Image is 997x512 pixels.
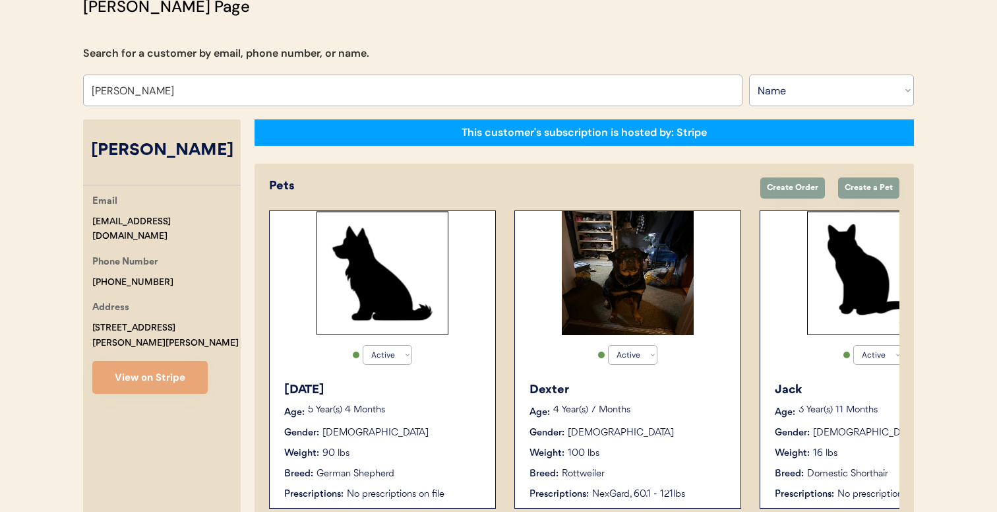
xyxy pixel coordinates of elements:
div: 16 lbs [813,447,837,461]
div: [PHONE_NUMBER] [92,275,173,290]
img: Rectangle%2029%20%281%29.svg [807,211,939,335]
div: Breed: [284,467,313,481]
div: Jack [775,381,973,399]
div: Rottweiler [562,467,605,481]
div: NexGard, 60.1 - 121lbs [592,488,727,501]
div: [DEMOGRAPHIC_DATA] [322,426,429,440]
div: [PERSON_NAME] [83,139,241,164]
div: Search for a customer by email, phone number, or name. [83,46,369,61]
div: Weight: [775,447,810,461]
img: Rectangle%2029.svg [317,211,448,335]
div: Prescriptions: [775,488,834,501]
p: 5 Year(s) 4 Months [308,406,482,415]
div: Prescriptions: [529,488,589,501]
div: [DEMOGRAPHIC_DATA] [813,426,919,440]
div: Weight: [529,447,564,461]
div: Age: [529,406,550,420]
img: image.jpg [562,211,694,335]
div: [STREET_ADDRESS][PERSON_NAME][PERSON_NAME] [92,321,241,351]
div: Phone Number [92,255,158,271]
div: Dexter [529,381,727,399]
div: No prescriptions on file [837,488,973,501]
div: Weight: [284,447,319,461]
p: 3 Year(s) 11 Months [799,406,973,415]
button: View on Stripe [92,361,208,394]
div: Address [92,300,129,317]
div: Breed: [529,467,559,481]
div: This customer's subscription is hosted by: Stripe [462,125,707,140]
div: 100 lbs [568,447,599,461]
div: [EMAIL_ADDRESS][DOMAIN_NAME] [92,214,241,245]
div: Age: [284,406,305,420]
div: Age: [775,406,795,420]
div: Domestic Shorthair [807,467,888,481]
div: [DEMOGRAPHIC_DATA] [568,426,674,440]
button: Create Order [760,177,825,199]
div: Email [92,194,117,210]
div: Gender: [775,426,810,440]
div: Pets [269,177,747,195]
div: [DATE] [284,381,482,399]
div: Prescriptions: [284,488,344,501]
div: Gender: [529,426,564,440]
input: Search by name [83,75,742,106]
div: Breed: [775,467,804,481]
button: Create a Pet [838,177,899,199]
div: German Shepherd [317,467,394,481]
p: 4 Year(s) 7 Months [553,406,727,415]
div: No prescriptions on file [347,488,482,501]
div: Gender: [284,426,319,440]
div: 90 lbs [322,447,349,461]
